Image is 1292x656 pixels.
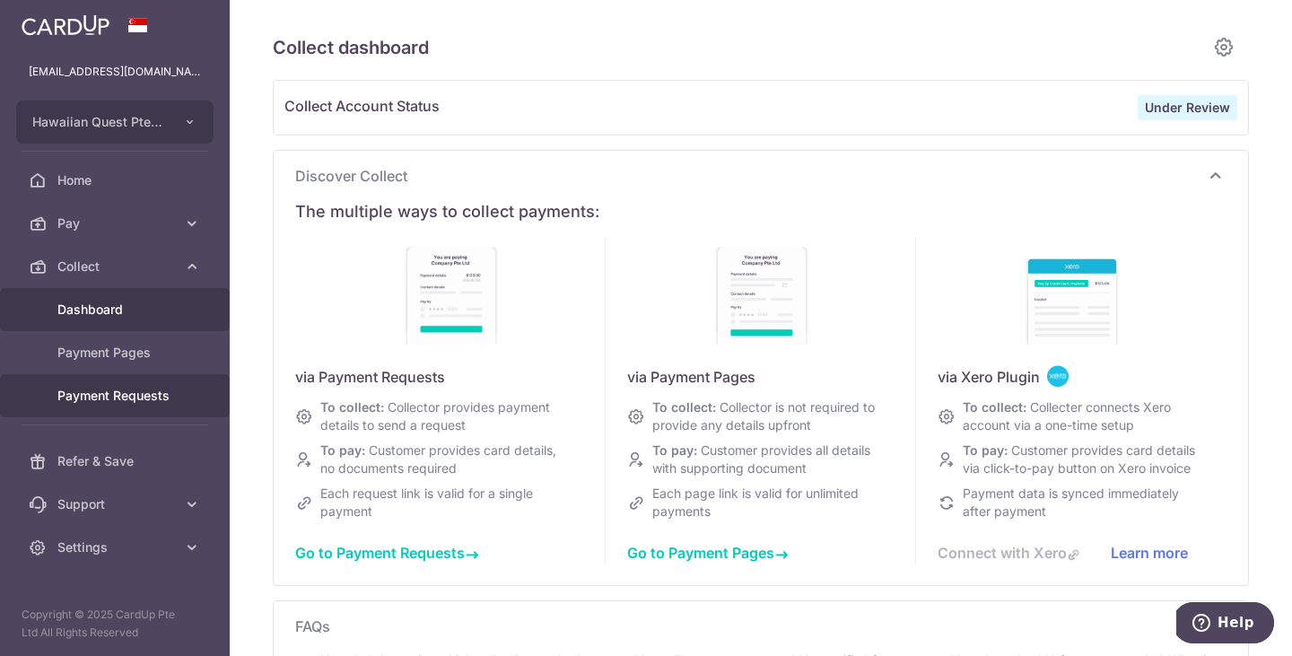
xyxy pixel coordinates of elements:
span: Collect [57,258,176,276]
div: via Payment Pages [627,366,915,388]
span: To pay: [652,442,697,458]
div: The multiple ways to collect payments: [295,201,1227,223]
button: Hawaiian Quest Pte Ltd [16,101,214,144]
span: Payment Requests [57,387,176,405]
span: Help [41,13,78,29]
span: Payment data is synced immediately after payment [963,485,1179,519]
span: Customer provides all details with supporting document [652,442,870,476]
img: CardUp [22,14,109,36]
span: To collect: [652,399,716,415]
div: via Payment Requests [295,366,605,388]
p: [EMAIL_ADDRESS][DOMAIN_NAME] [29,63,201,81]
span: Pay [57,214,176,232]
a: Go to Payment Pages [627,544,789,562]
img: discover-payment-pages-940d318898c69d434d935dddd9c2ffb4de86cb20fe041a80db9227a4a91428ac.jpg [707,237,815,345]
div: Discover Collect [295,194,1227,571]
img: discover-xero-sg-b5e0f4a20565c41d343697c4b648558ec96bb2b1b9ca64f21e4d1c2465932dfb.jpg [1017,237,1125,345]
img: <span class="translation_missing" title="translation missing: en.collect_dashboard.discover.cards... [1047,365,1069,388]
p: Discover Collect [295,165,1227,187]
span: Collector is not required to provide any details upfront [652,399,875,433]
strong: Under Review [1145,100,1230,115]
p: FAQs [295,616,1227,637]
h5: Collect dashboard [273,33,1206,62]
iframe: Opens a widget where you can find more information [1176,602,1274,647]
span: Discover Collect [295,165,1205,187]
span: To collect: [963,399,1026,415]
span: Each page link is valid for unlimited payments [652,485,859,519]
span: To pay: [320,442,365,458]
span: Refer & Save [57,452,176,470]
span: Customer provides card details via click-to-pay button on Xero invoice [963,442,1195,476]
span: Hawaiian Quest Pte Ltd [32,113,165,131]
span: Payment Pages [57,344,176,362]
span: Collecter connects Xero account via a one-time setup [963,399,1171,433]
span: FAQs [295,616,1205,637]
div: via Xero Plugin [938,366,1227,388]
span: To collect: [320,399,384,415]
span: Customer provides card details, no documents required [320,442,556,476]
span: Collector provides payment details to send a request [320,399,550,433]
span: Each request link is valid for a single payment [320,485,533,519]
span: Home [57,171,176,189]
img: discover-payment-requests-886a7fde0c649710a92187107502557eb2ad8374a8eb2e525e76f9e186b9ffba.jpg [397,237,504,345]
span: Settings [57,538,176,556]
a: Go to Payment Requests [295,544,479,562]
span: Dashboard [57,301,176,319]
a: Learn more [1111,544,1188,562]
span: Collect Account Status [284,95,1138,120]
span: To pay: [963,442,1008,458]
span: Support [57,495,176,513]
